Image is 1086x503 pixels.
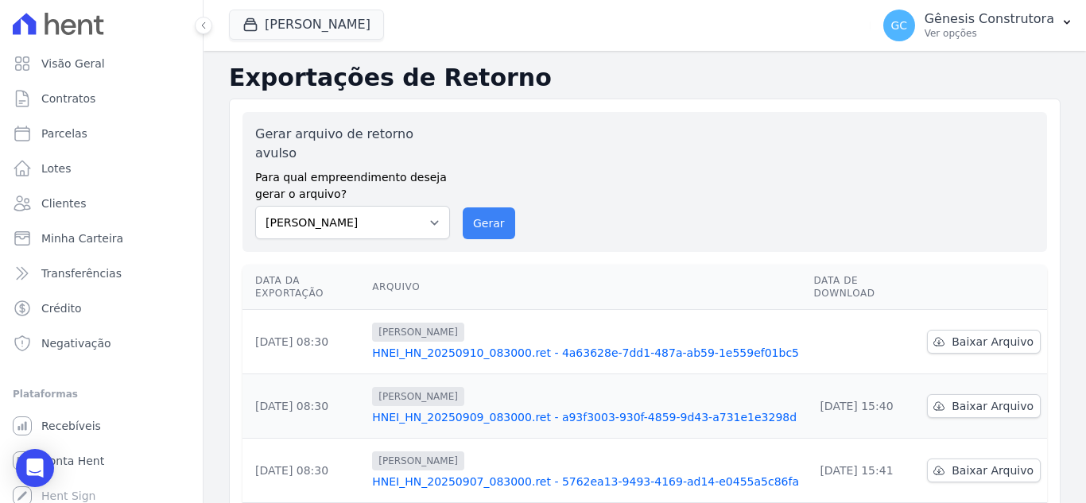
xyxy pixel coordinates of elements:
[6,83,196,114] a: Contratos
[6,118,196,149] a: Parcelas
[229,64,1061,92] h2: Exportações de Retorno
[6,292,196,324] a: Crédito
[242,439,366,503] td: [DATE] 08:30
[6,188,196,219] a: Clientes
[242,265,366,310] th: Data da Exportação
[372,409,801,425] a: HNEI_HN_20250909_083000.ret - a93f3003-930f-4859-9d43-a731e1e3298d
[927,330,1041,354] a: Baixar Arquivo
[372,387,464,406] span: [PERSON_NAME]
[366,265,807,310] th: Arquivo
[807,374,921,439] td: [DATE] 15:40
[41,126,87,141] span: Parcelas
[41,230,123,246] span: Minha Carteira
[927,459,1041,482] a: Baixar Arquivo
[372,345,801,361] a: HNEI_HN_20250910_083000.ret - 4a63628e-7dd1-487a-ab59-1e559ef01bc5
[255,125,450,163] label: Gerar arquivo de retorno avulso
[229,10,384,40] button: [PERSON_NAME]
[255,163,450,203] label: Para qual empreendimento deseja gerar o arquivo?
[807,265,921,310] th: Data de Download
[952,462,1034,478] span: Baixar Arquivo
[242,374,366,439] td: [DATE] 08:30
[41,56,105,72] span: Visão Geral
[463,207,515,239] button: Gerar
[6,410,196,442] a: Recebíveis
[242,310,366,374] td: [DATE] 08:30
[871,3,1086,48] button: GC Gênesis Construtora Ver opções
[41,91,95,106] span: Contratos
[6,257,196,289] a: Transferências
[41,161,72,176] span: Lotes
[41,453,104,469] span: Conta Hent
[41,265,122,281] span: Transferências
[6,445,196,477] a: Conta Hent
[6,48,196,79] a: Visão Geral
[41,335,111,351] span: Negativação
[6,153,196,184] a: Lotes
[925,27,1054,40] p: Ver opções
[16,449,54,487] div: Open Intercom Messenger
[13,385,190,404] div: Plataformas
[952,334,1034,350] span: Baixar Arquivo
[41,300,82,316] span: Crédito
[952,398,1034,414] span: Baixar Arquivo
[41,195,86,211] span: Clientes
[807,439,921,503] td: [DATE] 15:41
[6,222,196,254] a: Minha Carteira
[890,20,907,31] span: GC
[6,327,196,359] a: Negativação
[372,451,464,470] span: [PERSON_NAME]
[41,418,101,434] span: Recebíveis
[925,11,1054,27] p: Gênesis Construtora
[927,394,1041,418] a: Baixar Arquivo
[372,323,464,342] span: [PERSON_NAME]
[372,474,801,489] a: HNEI_HN_20250907_083000.ret - 5762ea13-9493-4169-ad14-e0455a5c86fa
